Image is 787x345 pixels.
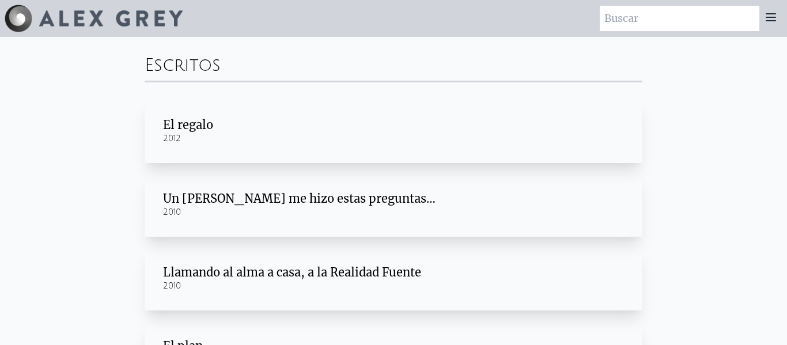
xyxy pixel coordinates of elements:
[163,282,181,290] font: 2010
[163,117,213,132] font: El regalo
[145,56,221,75] font: Escritos
[600,6,759,31] input: Buscar
[163,265,421,279] font: Llamando al alma a casa, a la Realidad Fuente
[145,98,642,163] a: El regalo 2012
[163,208,181,217] font: 2010
[145,246,642,310] a: Llamando al alma a casa, a la Realidad Fuente 2010
[145,172,642,237] a: Un [PERSON_NAME] me hizo estas preguntas… 2010
[163,134,181,143] font: 2012
[163,191,436,206] font: Un [PERSON_NAME] me hizo estas preguntas…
